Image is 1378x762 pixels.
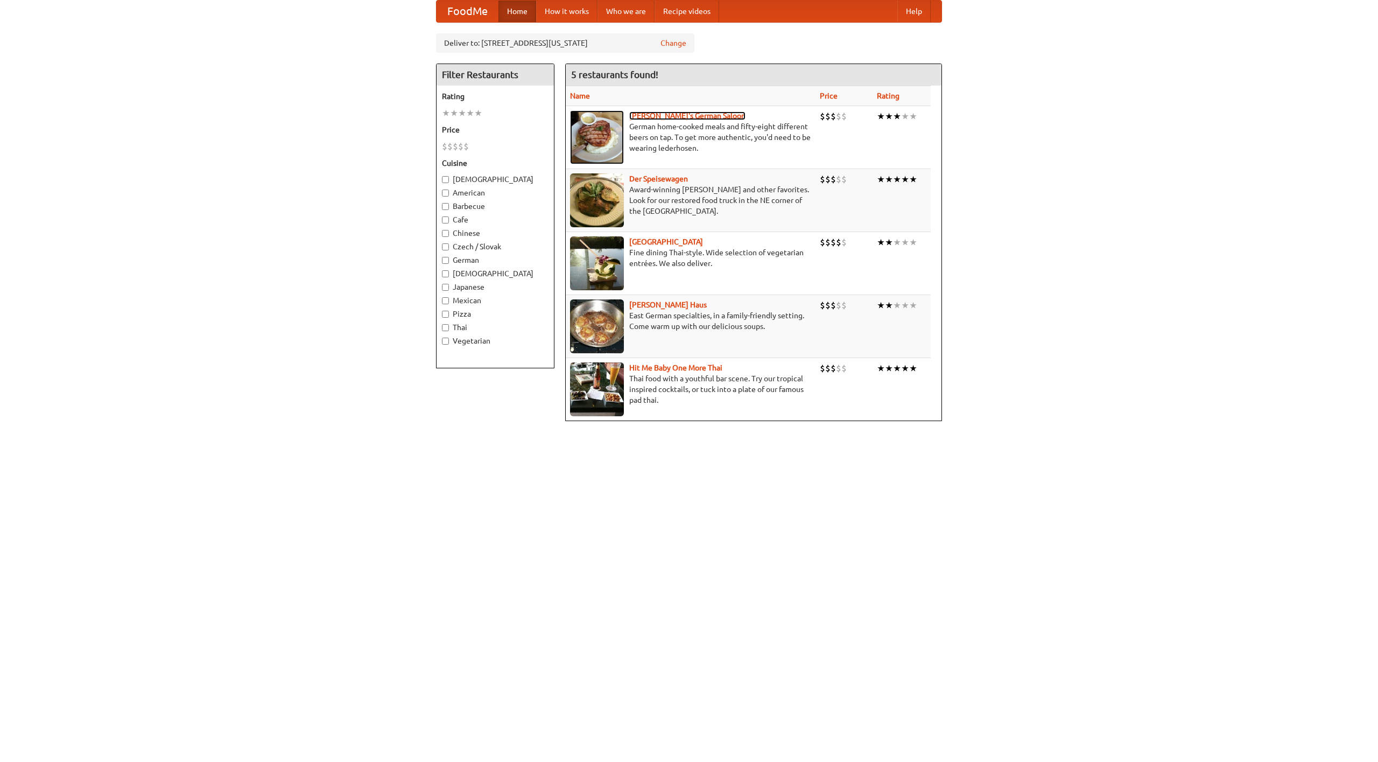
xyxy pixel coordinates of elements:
li: $ [820,362,825,374]
li: ★ [885,236,893,248]
a: Who we are [597,1,655,22]
img: kohlhaus.jpg [570,299,624,353]
label: Mexican [442,295,549,306]
li: ★ [893,362,901,374]
li: ★ [877,173,885,185]
li: ★ [458,107,466,119]
p: Thai food with a youthful bar scene. Try our tropical inspired cocktails, or tuck into a plate of... [570,373,811,406]
li: $ [453,141,458,152]
li: $ [820,236,825,248]
li: ★ [442,107,450,119]
li: ★ [901,110,909,122]
input: Pizza [442,311,449,318]
a: How it works [536,1,597,22]
li: ★ [909,173,917,185]
li: ★ [893,173,901,185]
li: $ [831,110,836,122]
li: $ [820,110,825,122]
ng-pluralize: 5 restaurants found! [571,69,658,80]
a: Rating [877,92,899,100]
label: [DEMOGRAPHIC_DATA] [442,268,549,279]
p: East German specialties, in a family-friendly setting. Come warm up with our delicious soups. [570,310,811,332]
a: Der Speisewagen [629,174,688,183]
h5: Price [442,124,549,135]
li: $ [831,362,836,374]
p: Award-winning [PERSON_NAME] and other favorites. Look for our restored food truck in the NE corne... [570,184,811,216]
li: $ [841,173,847,185]
li: $ [836,173,841,185]
li: ★ [901,236,909,248]
li: $ [825,299,831,311]
label: Pizza [442,309,549,319]
li: $ [820,173,825,185]
li: ★ [885,173,893,185]
li: $ [841,362,847,374]
input: Chinese [442,230,449,237]
li: ★ [877,110,885,122]
input: Czech / Slovak [442,243,449,250]
li: ★ [877,236,885,248]
li: $ [836,299,841,311]
li: $ [825,110,831,122]
li: $ [442,141,447,152]
li: $ [820,299,825,311]
input: German [442,257,449,264]
input: Thai [442,324,449,331]
a: [PERSON_NAME]'s German Saloon [629,111,746,120]
li: $ [831,173,836,185]
div: Deliver to: [STREET_ADDRESS][US_STATE] [436,33,694,53]
li: $ [825,236,831,248]
li: ★ [893,299,901,311]
li: $ [841,236,847,248]
label: American [442,187,549,198]
li: ★ [466,107,474,119]
li: $ [836,362,841,374]
li: ★ [450,107,458,119]
input: American [442,190,449,197]
b: [GEOGRAPHIC_DATA] [629,237,703,246]
p: Fine dining Thai-style. Wide selection of vegetarian entrées. We also deliver. [570,247,811,269]
input: Barbecue [442,203,449,210]
li: $ [463,141,469,152]
a: Name [570,92,590,100]
label: Cafe [442,214,549,225]
label: Czech / Slovak [442,241,549,252]
a: Change [660,38,686,48]
a: Help [897,1,931,22]
li: $ [825,173,831,185]
li: ★ [909,236,917,248]
input: Cafe [442,216,449,223]
img: babythai.jpg [570,362,624,416]
label: German [442,255,549,265]
input: [DEMOGRAPHIC_DATA] [442,270,449,277]
p: German home-cooked meals and fifty-eight different beers on tap. To get more authentic, you'd nee... [570,121,811,153]
h5: Cuisine [442,158,549,169]
li: ★ [893,236,901,248]
label: Barbecue [442,201,549,212]
a: Price [820,92,838,100]
li: $ [447,141,453,152]
label: Chinese [442,228,549,239]
li: $ [831,299,836,311]
a: [PERSON_NAME] Haus [629,300,707,309]
a: Hit Me Baby One More Thai [629,363,722,372]
li: ★ [877,299,885,311]
a: Home [498,1,536,22]
li: $ [836,236,841,248]
li: ★ [909,110,917,122]
li: ★ [901,173,909,185]
label: Japanese [442,282,549,292]
h5: Rating [442,91,549,102]
li: ★ [901,299,909,311]
li: ★ [474,107,482,119]
input: Mexican [442,297,449,304]
img: esthers.jpg [570,110,624,164]
label: Vegetarian [442,335,549,346]
label: Thai [442,322,549,333]
li: ★ [893,110,901,122]
li: ★ [909,362,917,374]
li: $ [458,141,463,152]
